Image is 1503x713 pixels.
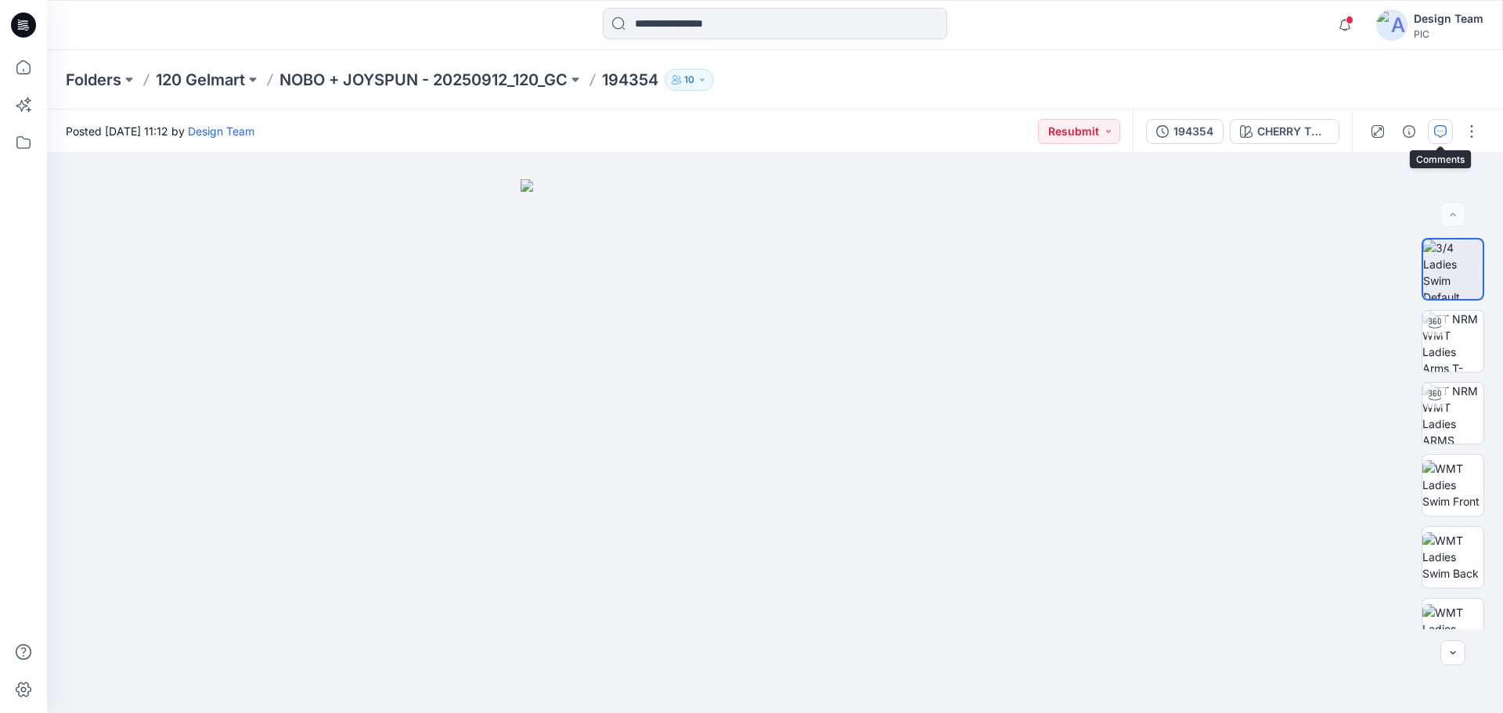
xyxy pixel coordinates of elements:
[684,71,694,88] p: 10
[1423,239,1483,299] img: 3/4 Ladies Swim Default
[66,69,121,91] a: Folders
[1257,123,1329,140] div: CHERRY TOMATO
[1173,123,1213,140] div: 194354
[665,69,714,91] button: 10
[1422,383,1483,444] img: TT NRM WMT Ladies ARMS DOWN
[1414,28,1483,40] div: PIC
[1422,604,1483,654] img: WMT Ladies Swim Left
[1422,460,1483,510] img: WMT Ladies Swim Front
[66,123,254,139] span: Posted [DATE] 11:12 by
[1376,9,1407,41] img: avatar
[279,69,568,91] a: NOBO + JOYSPUN - 20250912_120_GC
[1422,532,1483,582] img: WMT Ladies Swim Back
[1230,119,1339,144] button: CHERRY TOMATO
[1422,311,1483,372] img: TT NRM WMT Ladies Arms T-POSE
[1414,9,1483,28] div: Design Team
[156,69,245,91] a: 120 Gelmart
[188,124,254,138] a: Design Team
[1397,119,1422,144] button: Details
[602,69,658,91] p: 194354
[1146,119,1224,144] button: 194354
